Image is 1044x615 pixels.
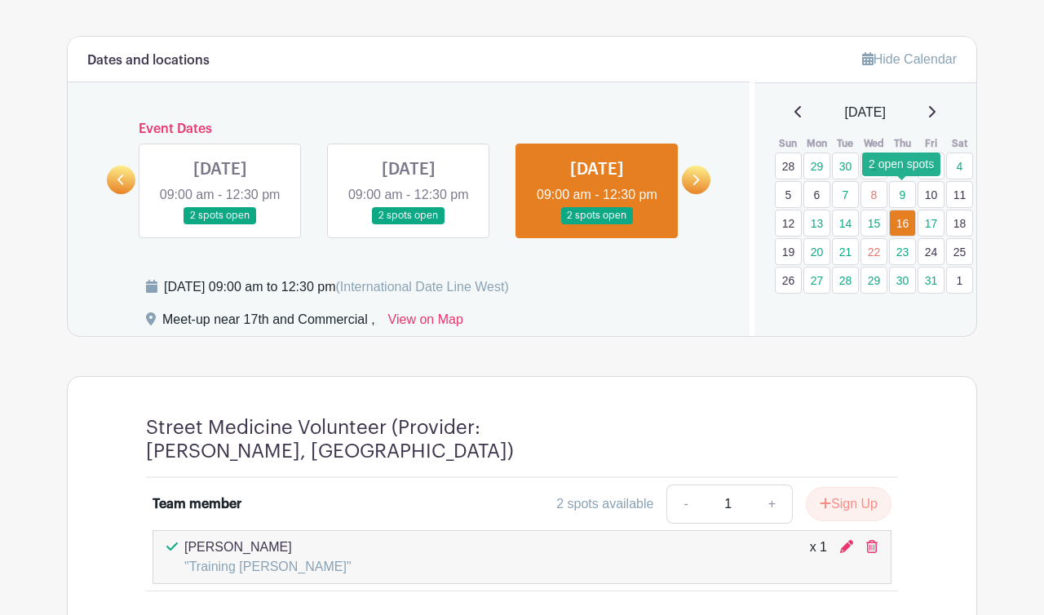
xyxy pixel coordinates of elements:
div: 2 open spots [862,153,940,176]
a: 31 [918,267,944,294]
a: 28 [832,267,859,294]
button: Sign Up [806,487,891,521]
p: "Training [PERSON_NAME]" [184,557,352,577]
div: [DATE] 09:00 am to 12:30 pm [164,277,509,297]
a: 15 [860,210,887,237]
th: Tue [831,135,860,152]
a: 12 [775,210,802,237]
a: 20 [803,238,830,265]
a: 10 [918,181,944,208]
a: 30 [832,153,859,179]
a: 21 [832,238,859,265]
th: Thu [888,135,917,152]
h4: Street Medicine Volunteer (Provider: [PERSON_NAME], [GEOGRAPHIC_DATA]) [146,416,595,463]
a: 16 [889,210,916,237]
a: 22 [860,238,887,265]
a: 24 [918,238,944,265]
a: + [752,484,793,524]
a: 23 [889,238,916,265]
a: 26 [775,267,802,294]
a: View on Map [388,310,463,336]
span: [DATE] [845,103,886,122]
a: 8 [860,181,887,208]
a: 1 [946,267,973,294]
a: 17 [918,210,944,237]
a: 9 [889,181,916,208]
th: Sun [774,135,803,152]
a: 5 [775,181,802,208]
a: 6 [803,181,830,208]
p: [PERSON_NAME] [184,538,352,557]
div: Team member [153,494,241,514]
a: 19 [775,238,802,265]
th: Wed [860,135,888,152]
div: 2 spots available [556,494,653,514]
a: 1 [860,153,887,179]
span: (International Date Line West) [335,280,508,294]
a: 7 [832,181,859,208]
a: 11 [946,181,973,208]
a: 14 [832,210,859,237]
a: 27 [803,267,830,294]
th: Sat [945,135,974,152]
div: Meet-up near 17th and Commercial , [162,310,375,336]
a: 13 [803,210,830,237]
a: 30 [889,267,916,294]
th: Mon [803,135,831,152]
a: Hide Calendar [862,52,957,66]
h6: Event Dates [135,122,682,137]
th: Fri [917,135,945,152]
a: 29 [860,267,887,294]
a: 4 [946,153,973,179]
a: 28 [775,153,802,179]
h6: Dates and locations [87,53,210,69]
div: x 1 [810,538,827,577]
a: 29 [803,153,830,179]
a: 25 [946,238,973,265]
a: - [666,484,704,524]
a: 18 [946,210,973,237]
